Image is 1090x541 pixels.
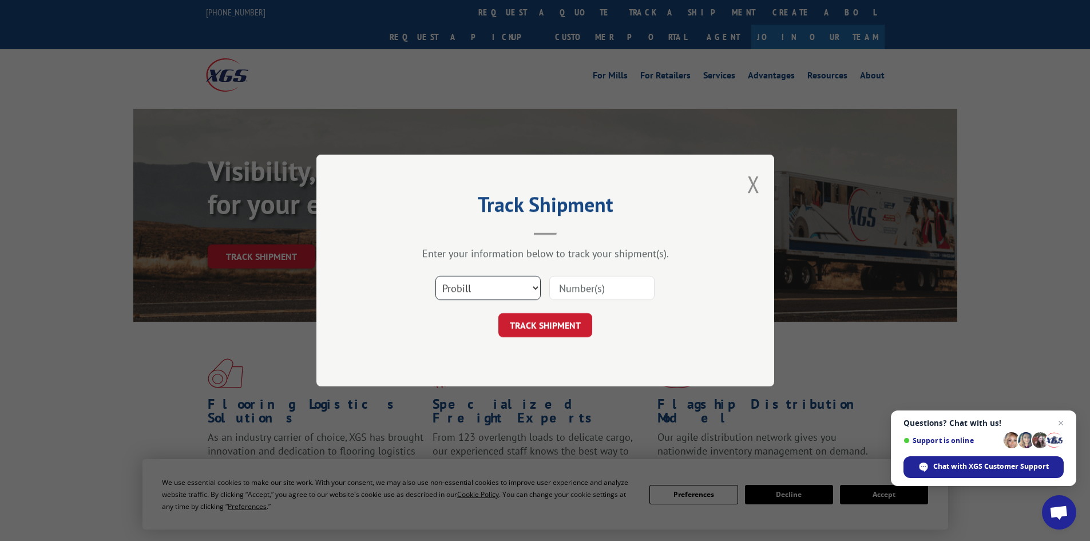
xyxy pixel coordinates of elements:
[933,461,1049,472] span: Chat with XGS Customer Support
[747,169,760,199] button: Close modal
[374,196,717,218] h2: Track Shipment
[903,456,1064,478] div: Chat with XGS Customer Support
[374,247,717,260] div: Enter your information below to track your shipment(s).
[903,418,1064,428] span: Questions? Chat with us!
[1054,416,1068,430] span: Close chat
[498,313,592,337] button: TRACK SHIPMENT
[1042,495,1076,530] div: Open chat
[903,436,1000,445] span: Support is online
[549,276,655,300] input: Number(s)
